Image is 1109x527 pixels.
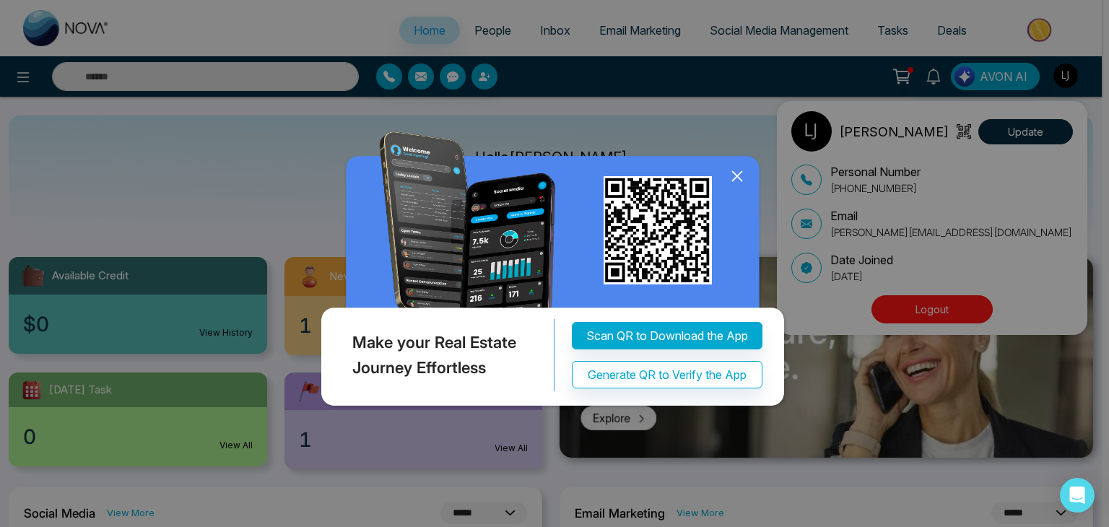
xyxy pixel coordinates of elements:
div: Make your Real Estate Journey Effortless [318,319,554,391]
img: QRModal [318,131,791,412]
img: qr_for_download_app.png [604,176,712,284]
button: Scan QR to Download the App [572,322,762,349]
div: Open Intercom Messenger [1060,478,1095,513]
button: Generate QR to Verify the App [572,361,762,388]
